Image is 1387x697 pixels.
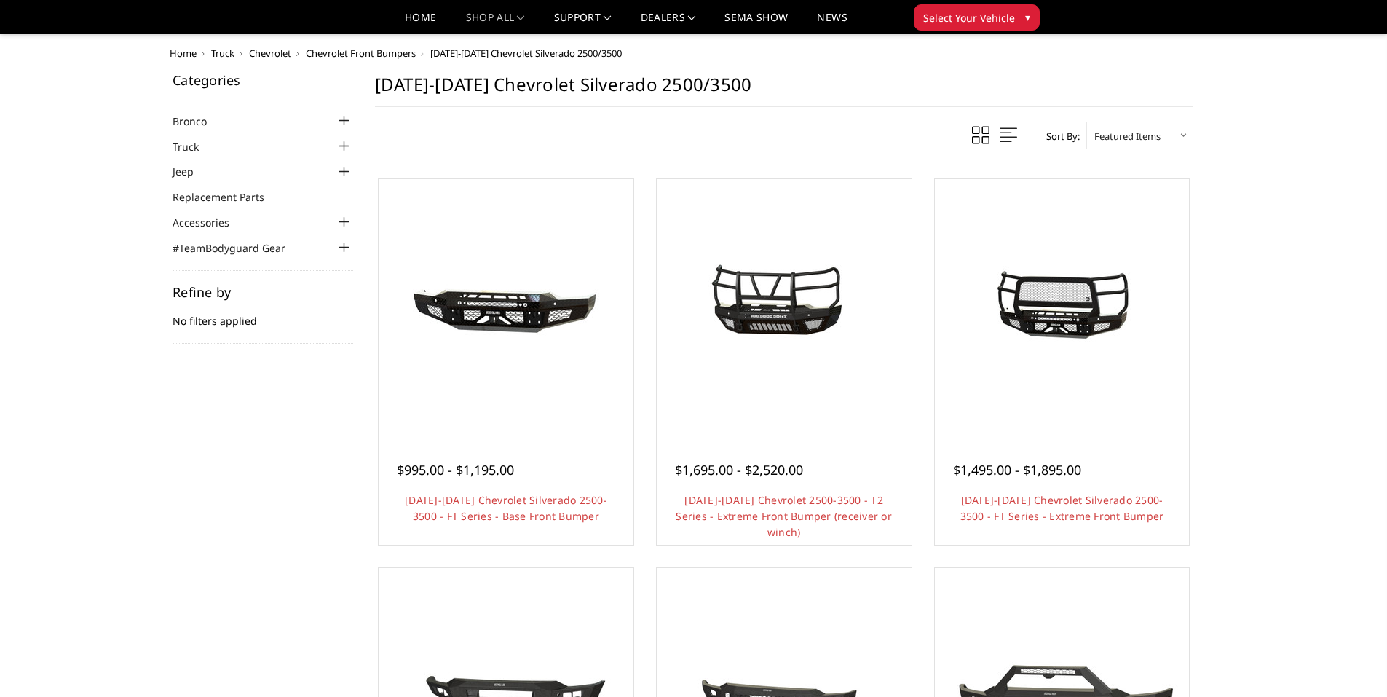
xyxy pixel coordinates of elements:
[405,12,436,34] a: Home
[953,461,1081,479] span: $1,495.00 - $1,895.00
[397,461,514,479] span: $995.00 - $1,195.00
[641,12,696,34] a: Dealers
[923,10,1015,25] span: Select Your Vehicle
[660,183,908,430] a: 2020-2023 Chevrolet 2500-3500 - T2 Series - Extreme Front Bumper (receiver or winch) 2020-2023 Ch...
[173,114,225,129] a: Bronco
[405,493,607,523] a: [DATE]-[DATE] Chevrolet Silverado 2500-3500 - FT Series - Base Front Bumper
[173,164,212,179] a: Jeep
[676,493,892,539] a: [DATE]-[DATE] Chevrolet 2500-3500 - T2 Series - Extreme Front Bumper (receiver or winch)
[306,47,416,60] a: Chevrolet Front Bumpers
[466,12,525,34] a: shop all
[675,461,803,479] span: $1,695.00 - $2,520.00
[249,47,291,60] a: Chevrolet
[173,215,248,230] a: Accessories
[173,240,304,256] a: #TeamBodyguard Gear
[173,189,282,205] a: Replacement Parts
[211,47,234,60] a: Truck
[173,139,217,154] a: Truck
[724,12,788,34] a: SEMA Show
[554,12,612,34] a: Support
[939,183,1186,430] a: 2020-2023 Chevrolet Silverado 2500-3500 - FT Series - Extreme Front Bumper 2020-2023 Chevrolet Si...
[960,493,1164,523] a: [DATE]-[DATE] Chevrolet Silverado 2500-3500 - FT Series - Extreme Front Bumper
[430,47,622,60] span: [DATE]-[DATE] Chevrolet Silverado 2500/3500
[1038,125,1080,147] label: Sort By:
[170,47,197,60] a: Home
[173,286,353,299] h5: Refine by
[817,12,847,34] a: News
[173,74,353,87] h5: Categories
[173,286,353,344] div: No filters applied
[914,4,1040,31] button: Select Your Vehicle
[1025,9,1030,25] span: ▾
[382,183,630,430] a: 2020-2023 Chevrolet Silverado 2500-3500 - FT Series - Base Front Bumper 2020-2023 Chevrolet Silve...
[375,74,1193,107] h1: [DATE]-[DATE] Chevrolet Silverado 2500/3500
